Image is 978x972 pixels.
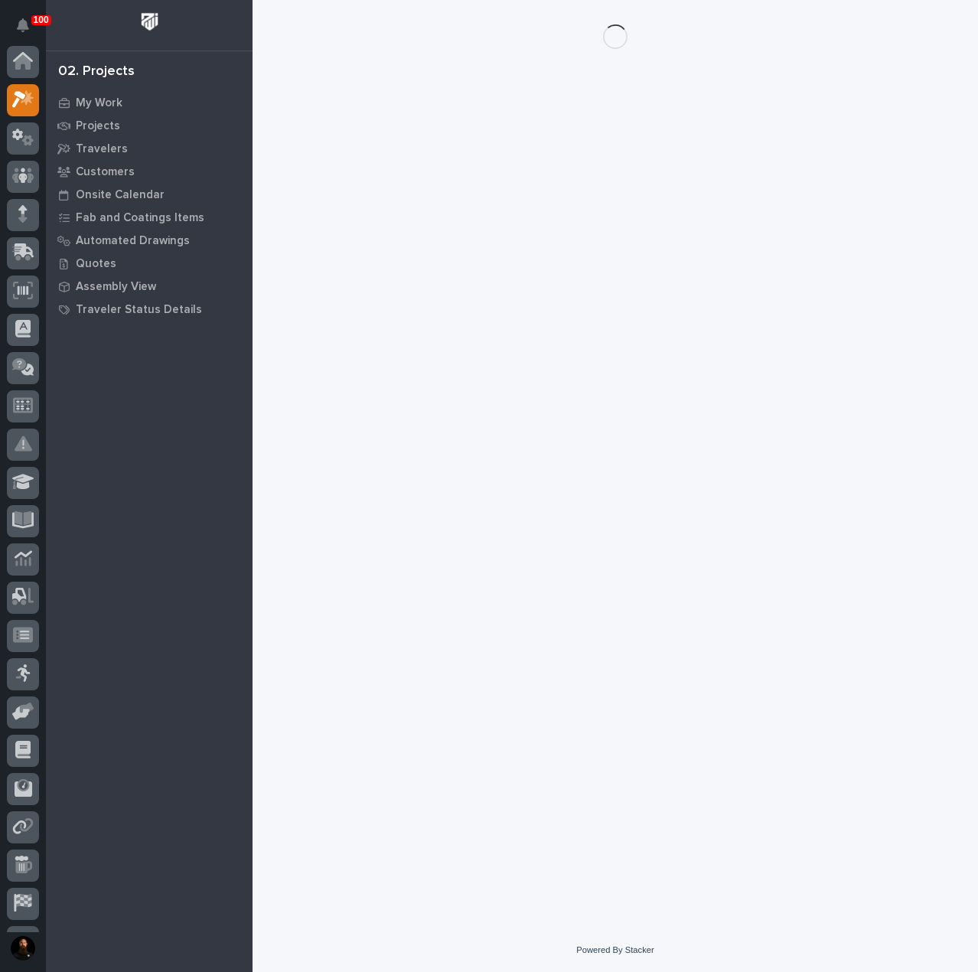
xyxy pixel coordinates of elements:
p: Travelers [76,142,128,156]
p: Projects [76,119,120,133]
p: Assembly View [76,280,156,294]
p: Traveler Status Details [76,303,202,317]
div: 02. Projects [58,64,135,80]
a: Traveler Status Details [46,298,253,321]
p: Onsite Calendar [76,188,165,202]
p: Fab and Coatings Items [76,211,204,225]
p: 100 [34,15,49,25]
p: My Work [76,96,122,110]
p: Customers [76,165,135,179]
p: Automated Drawings [76,234,190,248]
a: Projects [46,114,253,137]
div: Notifications100 [19,18,39,43]
a: Quotes [46,252,253,275]
button: users-avatar [7,932,39,964]
img: Workspace Logo [135,8,164,36]
a: Powered By Stacker [576,945,654,954]
a: Assembly View [46,275,253,298]
p: Quotes [76,257,116,271]
button: Notifications [7,9,39,41]
a: Fab and Coatings Items [46,206,253,229]
a: Onsite Calendar [46,183,253,206]
a: Automated Drawings [46,229,253,252]
a: My Work [46,91,253,114]
a: Travelers [46,137,253,160]
a: Customers [46,160,253,183]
